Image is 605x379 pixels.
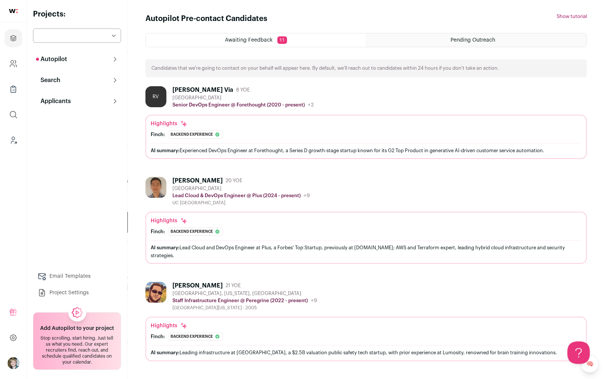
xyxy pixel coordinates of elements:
[151,334,165,340] div: Finch:
[151,322,188,330] div: Highlights
[226,178,242,184] span: 20 YOE
[145,177,166,198] img: 5eea43fe5bb54e31bf36a7fbd8d31ffaf0cbcffb208b1c3a8e9d7f60c0b1c887.jpg
[145,13,267,24] h1: Autopilot Pre-contact Candidates
[308,102,314,108] span: +2
[172,186,310,192] div: [GEOGRAPHIC_DATA]
[172,298,308,304] p: Staff Infrastructure Engineer @ Peregrine (2022 - present)
[145,177,587,264] a: [PERSON_NAME] 20 YOE [GEOGRAPHIC_DATA] Lead Cloud & DevOps Engineer @ Plus (2024 - present) +9 UC...
[367,33,587,47] a: Pending Outreach
[277,36,287,44] span: 11
[36,55,67,64] p: Autopilot
[145,59,587,77] div: Candidates that we're going to contact on your behalf will appear here. By default, we'll reach o...
[236,87,250,93] span: 8 YOE
[36,97,71,106] p: Applicants
[4,55,22,73] a: Company and ATS Settings
[33,269,121,284] a: Email Templates
[7,357,19,369] img: 6494470-medium_jpg
[172,291,317,297] div: [GEOGRAPHIC_DATA], [US_STATE], [GEOGRAPHIC_DATA]
[226,283,241,289] span: 21 YOE
[304,193,310,198] span: +9
[557,13,587,19] button: Show tutorial
[38,335,116,365] div: Stop scrolling, start hiring. Just tell us what you need. Our expert recruiters find, reach out, ...
[451,37,495,43] span: Pending Outreach
[172,86,233,94] div: [PERSON_NAME] Via
[172,305,317,311] div: [GEOGRAPHIC_DATA][US_STATE] - 2005
[9,9,18,13] img: wellfound-shorthand-0d5821cbd27db2630d0214b213865d53afaa358527fdda9d0ea32b1df1b89c2c.svg
[151,148,180,153] span: AI summary:
[151,349,582,357] div: Leading infrastructure at [GEOGRAPHIC_DATA], a $2.5B valuation public safety tech startup, with p...
[311,298,317,303] span: +9
[33,73,121,88] button: Search
[151,120,188,127] div: Highlights
[151,245,180,250] span: AI summary:
[172,200,310,206] div: UC [GEOGRAPHIC_DATA]
[168,228,223,236] div: Backend experience
[40,325,114,332] h2: Add Autopilot to your project
[7,357,19,369] button: Open dropdown
[168,333,223,341] div: Backend experience
[4,80,22,98] a: Company Lists
[145,282,166,303] img: e852e01d7aa49d50d384ac73560fa6cd8b427677c55a78641dc1662014ce87f5.jpg
[33,312,121,370] a: Add Autopilot to your project Stop scrolling, start hiring. Just tell us what you need. Our exper...
[145,86,587,159] a: RV [PERSON_NAME] Via 8 YOE [GEOGRAPHIC_DATA] Senior DevOps Engineer @ Forethought (2020 - present...
[168,130,223,139] div: Backend experience
[151,229,165,235] div: Finch:
[36,76,60,85] p: Search
[172,102,305,108] p: Senior DevOps Engineer @ Forethought (2020 - present)
[172,282,223,289] div: [PERSON_NAME]
[4,29,22,47] a: Projects
[33,94,121,109] button: Applicants
[145,282,587,361] a: [PERSON_NAME] 21 YOE [GEOGRAPHIC_DATA], [US_STATE], [GEOGRAPHIC_DATA] Staff Infrastructure Engine...
[225,37,273,43] span: Awaiting Feedback
[172,193,301,199] p: Lead Cloud & DevOps Engineer @ Plus (2024 - present)
[33,9,121,19] h2: Projects:
[581,355,599,373] a: 🧠
[151,217,188,225] div: Highlights
[151,132,165,138] div: Finch:
[172,177,223,184] div: [PERSON_NAME]
[33,52,121,67] button: Autopilot
[145,86,166,107] div: RV
[151,350,180,355] span: AI summary:
[151,147,582,154] div: Experienced DevOps Engineer at Forethought, a Series D growth-stage startup known for its G2 Top ...
[151,244,582,259] div: Lead Cloud and DevOps Engineer at Plus, a Forbes' Top Startup, previously at [DOMAIN_NAME]; AWS a...
[4,131,22,149] a: Leads (Backoffice)
[172,95,314,101] div: [GEOGRAPHIC_DATA]
[33,285,121,300] a: Project Settings
[568,342,590,364] iframe: Toggle Customer Support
